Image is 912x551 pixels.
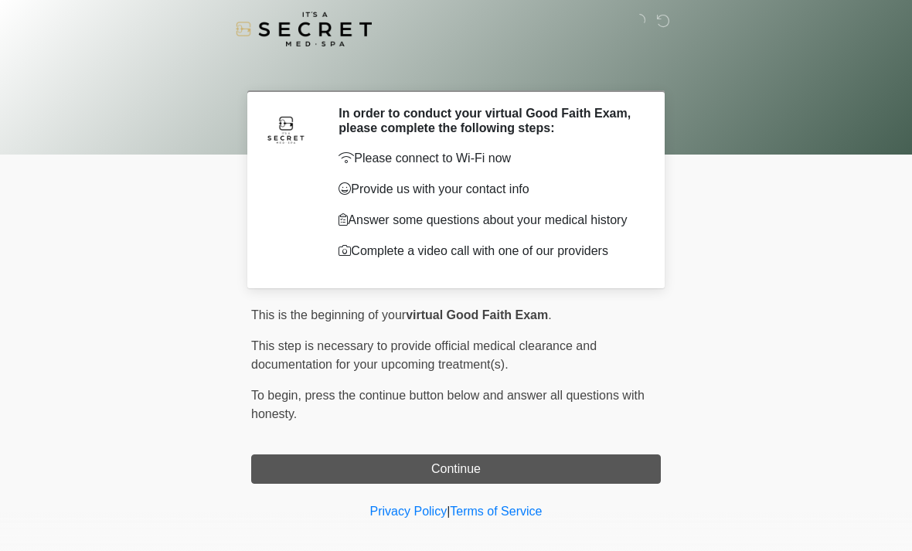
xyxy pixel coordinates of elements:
p: Complete a video call with one of our providers [339,242,638,260]
h1: ‎ ‎ [240,56,672,84]
span: press the continue button below and answer all questions with honesty. [251,389,645,420]
p: Please connect to Wi-Fi now [339,149,638,168]
p: Answer some questions about your medical history [339,211,638,230]
p: Provide us with your contact info [339,180,638,199]
h2: In order to conduct your virtual Good Faith Exam, please complete the following steps: [339,106,638,135]
a: Terms of Service [450,505,542,518]
button: Continue [251,454,661,484]
strong: virtual Good Faith Exam [406,308,548,321]
span: This step is necessary to provide official medical clearance and documentation for your upcoming ... [251,339,597,371]
img: Agent Avatar [263,106,309,152]
img: It's A Secret Med Spa Logo [236,12,372,46]
a: | [447,505,450,518]
span: To begin, [251,389,305,402]
span: This is the beginning of your [251,308,406,321]
a: Privacy Policy [370,505,447,518]
span: . [548,308,551,321]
